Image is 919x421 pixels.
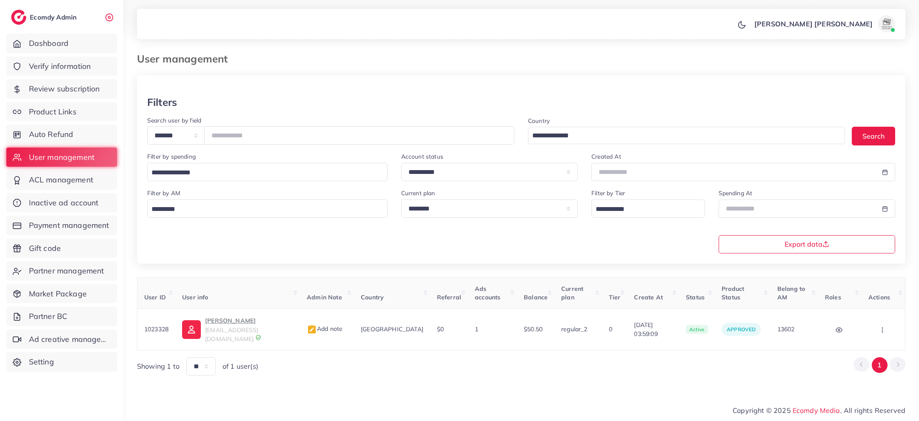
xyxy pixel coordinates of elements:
a: Partner BC [6,307,117,326]
a: Inactive ad account [6,193,117,213]
span: Auto Refund [29,129,74,140]
a: [PERSON_NAME] [PERSON_NAME]avatar [750,15,899,32]
span: Gift code [29,243,61,254]
img: avatar [878,15,895,32]
div: Search for option [591,199,705,218]
input: Search for option [593,203,694,216]
div: Search for option [528,127,845,144]
a: Dashboard [6,34,117,53]
p: [PERSON_NAME] [PERSON_NAME] [754,19,873,29]
div: Search for option [147,163,388,181]
a: Auto Refund [6,125,117,144]
h2: Ecomdy Admin [30,13,79,21]
a: Partner management [6,261,117,281]
a: Payment management [6,216,117,235]
input: Search for option [148,203,377,216]
span: Market Package [29,288,87,299]
ul: Pagination [853,357,905,373]
a: Ad creative management [6,330,117,349]
img: logo [11,10,26,25]
div: Search for option [147,199,388,218]
span: Setting [29,356,54,367]
a: Setting [6,352,117,372]
a: ACL management [6,170,117,190]
a: Verify information [6,57,117,76]
span: Partner BC [29,311,68,322]
span: Verify information [29,61,91,72]
span: Review subscription [29,83,100,94]
button: Go to page 1 [872,357,888,373]
span: Ad creative management [29,334,111,345]
span: ACL management [29,174,93,185]
a: logoEcomdy Admin [11,10,79,25]
span: Dashboard [29,38,68,49]
input: Search for option [148,166,377,179]
span: Payment management [29,220,109,231]
span: Partner management [29,265,104,276]
span: Product Links [29,106,77,117]
a: User management [6,148,117,167]
a: Review subscription [6,79,117,99]
a: Gift code [6,239,117,258]
a: Product Links [6,102,117,122]
input: Search for option [529,129,834,142]
a: Market Package [6,284,117,304]
span: User management [29,152,94,163]
span: Inactive ad account [29,197,99,208]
